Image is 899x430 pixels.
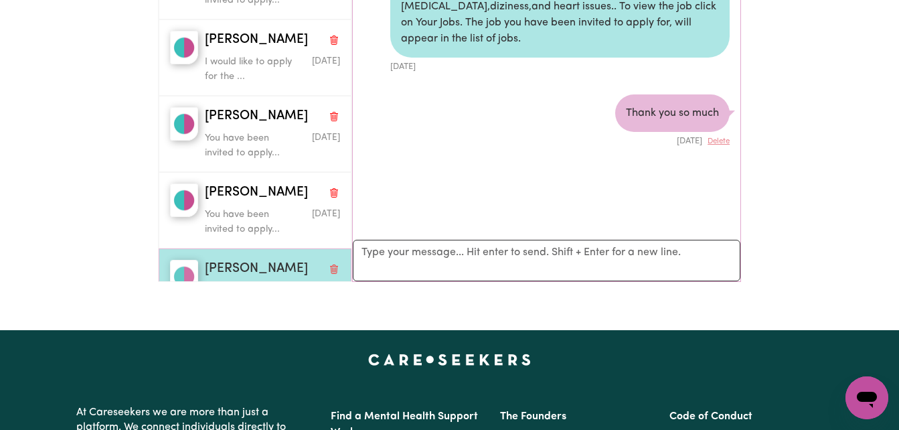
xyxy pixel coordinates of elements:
[170,107,198,141] img: Jenny E
[205,208,295,236] p: You have been invited to apply...
[170,260,198,293] img: David T
[328,261,340,278] button: Delete conversation
[170,184,198,217] img: Leanne H
[159,96,351,172] button: Jenny E[PERSON_NAME]Delete conversationYou have been invited to apply...Message sent on April 1, ...
[328,108,340,125] button: Delete conversation
[159,172,351,248] button: Leanne H[PERSON_NAME]Delete conversationYou have been invited to apply...Message sent on March 3,...
[500,411,566,422] a: The Founders
[170,31,198,64] img: Carmel P
[312,210,340,218] span: Message sent on March 3, 2021
[845,376,888,419] iframe: Button to launch messaging window, conversation in progress
[312,133,340,142] span: Message sent on April 1, 2021
[615,94,730,132] div: Thank you so much
[615,132,730,147] div: [DATE]
[669,411,752,422] a: Code of Conduct
[205,107,308,127] span: [PERSON_NAME]
[368,354,531,365] a: Careseekers home page
[205,31,308,50] span: [PERSON_NAME]
[390,58,730,73] div: [DATE]
[159,19,351,96] button: Carmel P[PERSON_NAME]Delete conversationI would like to apply for the ...Message sent on November...
[328,184,340,202] button: Delete conversation
[159,248,351,310] button: David T[PERSON_NAME]Delete conversationThank you so muchMessage sent on August 5, 2020
[708,136,730,147] button: Delete
[205,184,308,203] span: [PERSON_NAME]
[205,260,308,279] span: [PERSON_NAME]
[328,31,340,49] button: Delete conversation
[312,57,340,66] span: Message sent on November 2, 2021
[205,55,295,84] p: I would like to apply for the ...
[205,131,295,160] p: You have been invited to apply...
